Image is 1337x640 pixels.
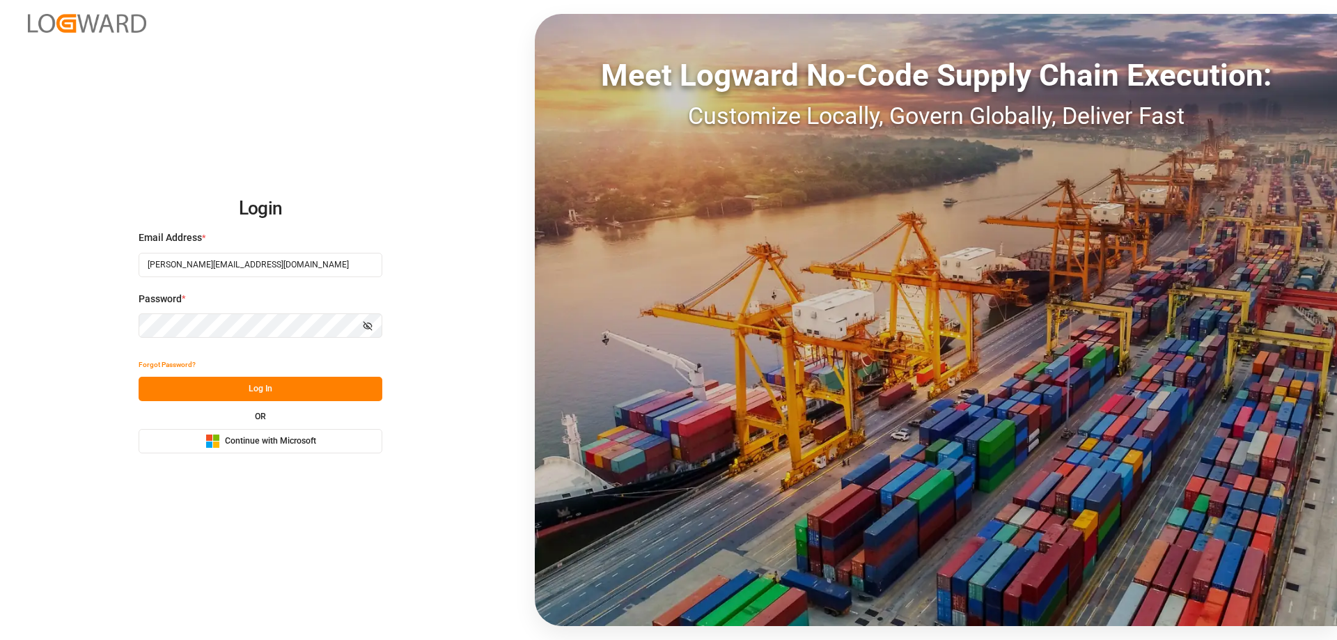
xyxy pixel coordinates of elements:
[139,253,382,277] input: Enter your email
[255,412,266,421] small: OR
[139,231,202,245] span: Email Address
[225,435,316,448] span: Continue with Microsoft
[139,187,382,231] h2: Login
[535,98,1337,134] div: Customize Locally, Govern Globally, Deliver Fast
[139,352,196,377] button: Forgot Password?
[535,52,1337,98] div: Meet Logward No-Code Supply Chain Execution:
[139,429,382,453] button: Continue with Microsoft
[139,377,382,401] button: Log In
[139,292,182,306] span: Password
[28,14,146,33] img: Logward_new_orange.png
